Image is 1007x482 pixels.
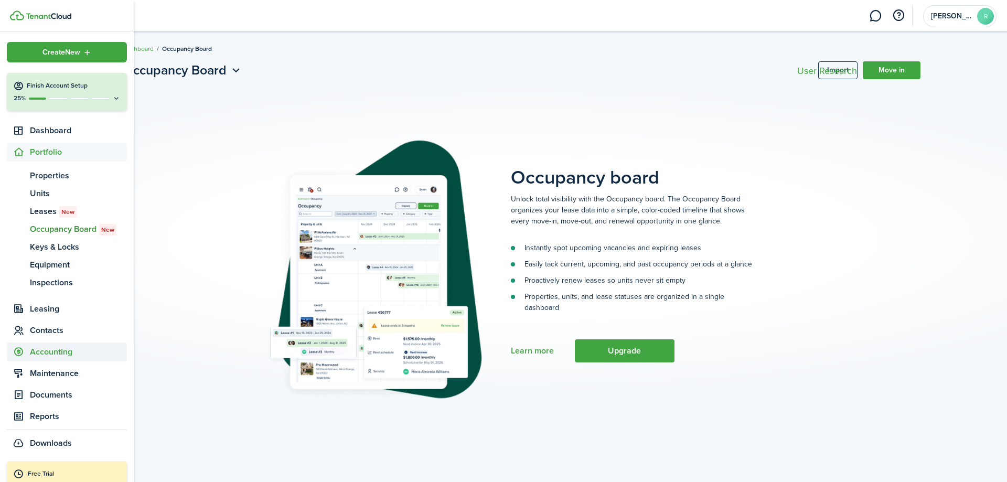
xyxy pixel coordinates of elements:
button: Upgrade [575,339,674,362]
span: Contacts [30,324,127,337]
span: Maintenance [30,367,127,380]
a: Units [7,185,127,202]
span: Leasing [30,303,127,315]
img: TenantCloud [10,10,24,20]
span: New [101,225,114,234]
a: Occupancy BoardNew [7,220,127,238]
button: Open resource center [890,7,907,25]
img: Subscription stub [267,141,482,400]
button: Occupancy Board [123,61,243,80]
p: 25% [13,94,26,103]
button: User Research [795,63,860,78]
span: Create New [42,49,80,56]
span: Equipment [30,259,127,271]
p: Unlock total visibility with the Occupancy board. The Occupancy Board organizes your lease data i... [511,194,752,227]
a: Learn more [511,346,554,356]
button: Open menu [123,61,243,80]
li: Proactively renew leases so units never sit empty [511,275,752,286]
a: Dashboard [123,44,154,53]
img: TenantCloud [26,13,71,19]
li: Instantly spot upcoming vacancies and expiring leases [511,242,752,253]
a: Import [818,61,858,79]
h4: Finish Account Setup [27,81,121,90]
li: Easily tack current, upcoming, and past occupancy periods at a glance [511,259,752,270]
span: Portfolio [30,146,127,158]
span: Occupancy Board [162,44,212,53]
a: Properties [7,167,127,185]
span: Occupancy Board [123,61,227,80]
div: Free Trial [28,469,122,479]
a: Keys & Locks [7,238,127,256]
a: LeasesNew [7,202,127,220]
span: New [61,207,74,217]
span: Downloads [30,437,72,449]
avatar-text: R [977,8,994,25]
div: User Research [797,66,857,76]
placeholder-page-title: Occupancy board [511,141,920,188]
button: Finish Account Setup25% [7,73,127,111]
span: Units [30,187,127,200]
span: Keys & Locks [30,241,127,253]
span: Inspections [30,276,127,289]
span: Properties [30,169,127,182]
a: Equipment [7,256,127,274]
a: Messaging [865,3,885,29]
button: Open menu [7,42,127,62]
span: Documents [30,389,127,401]
span: Russell [931,13,973,20]
span: Dashboard [30,124,127,137]
span: Occupancy Board [30,223,127,235]
span: Reports [30,410,127,423]
a: Move in [863,61,920,79]
a: Inspections [7,274,127,292]
a: Reports [7,407,127,426]
li: Properties, units, and lease statuses are organized in a single dashboard [511,291,752,313]
span: Leases [30,205,127,218]
span: Accounting [30,346,127,358]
